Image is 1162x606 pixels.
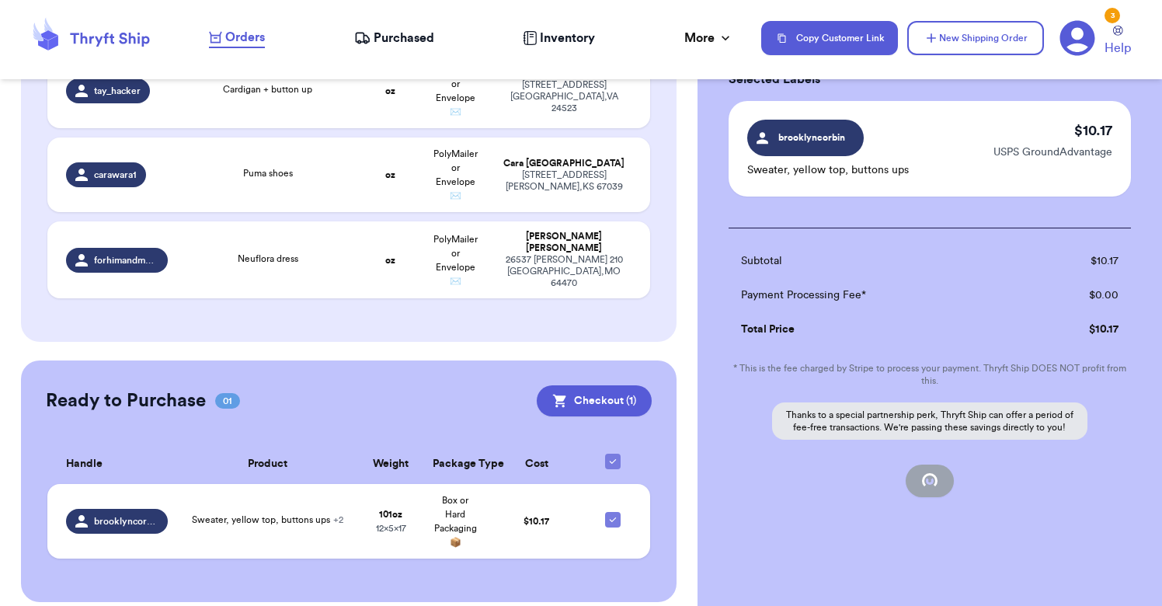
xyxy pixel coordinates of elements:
[333,515,343,524] span: + 2
[358,444,423,484] th: Weight
[993,145,1112,160] p: USPS GroundAdvantage
[1059,20,1095,56] a: 3
[379,510,402,519] strong: 101 oz
[497,169,631,193] div: [STREET_ADDRESS] [PERSON_NAME] , KS 67039
[94,254,158,266] span: forhimandmyfamily
[94,85,141,97] span: tay_hacker
[775,131,849,145] span: brooklyncorbin
[354,29,434,47] a: Purchased
[177,444,359,484] th: Product
[225,28,265,47] span: Orders
[209,28,265,48] a: Orders
[772,402,1087,440] p: Thanks to a special partnership perk, Thryft Ship can offer a period of fee-free transactions. We...
[1024,244,1131,278] td: $ 10.17
[684,29,733,47] div: More
[540,29,595,47] span: Inventory
[433,235,478,286] span: PolyMailer or Envelope ✉️
[376,524,406,533] span: 12 x 5 x 17
[192,515,343,524] span: Sweater, yellow top, buttons ups
[374,29,434,47] span: Purchased
[524,517,549,526] span: $ 10.17
[747,162,909,178] p: Sweater, yellow top, buttons ups
[1105,39,1131,57] span: Help
[1024,312,1131,347] td: $ 10.17
[243,169,293,178] span: Puma shoes
[1074,120,1112,141] p: $ 10.17
[385,86,395,96] strong: oz
[537,385,652,416] button: Checkout (1)
[729,70,1131,89] h3: Selected Labels
[66,456,103,472] span: Handle
[497,79,631,114] div: [STREET_ADDRESS] [GEOGRAPHIC_DATA] , VA 24523
[385,170,395,179] strong: oz
[215,393,240,409] span: 01
[1024,278,1131,312] td: $ 0.00
[729,312,1024,347] td: Total Price
[223,85,312,94] span: Cardigan + button up
[385,256,395,265] strong: oz
[729,278,1024,312] td: Payment Processing Fee*
[46,388,206,413] h2: Ready to Purchase
[94,169,137,181] span: carawara1
[523,29,595,47] a: Inventory
[729,244,1024,278] td: Subtotal
[1105,8,1120,23] div: 3
[907,21,1044,55] button: New Shipping Order
[497,254,631,289] div: 26537 [PERSON_NAME] 210 [GEOGRAPHIC_DATA] , MO 64470
[434,496,477,547] span: Box or Hard Packaging 📦
[488,444,585,484] th: Cost
[729,362,1131,387] p: * This is the fee charged by Stripe to process your payment. Thryft Ship DOES NOT profit from this.
[497,231,631,254] div: [PERSON_NAME] [PERSON_NAME]
[1105,26,1131,57] a: Help
[761,21,898,55] button: Copy Customer Link
[94,515,158,528] span: brooklyncorbin
[433,149,478,200] span: PolyMailer or Envelope ✉️
[238,254,298,263] span: Neuflora dress
[497,158,631,169] div: Cara [GEOGRAPHIC_DATA]
[423,444,488,484] th: Package Type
